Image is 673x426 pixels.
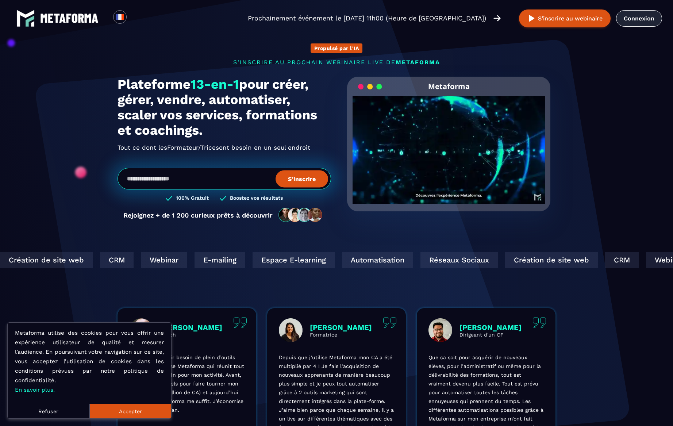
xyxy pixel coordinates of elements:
[8,404,89,418] button: Refuser
[118,77,331,138] h1: Plateforme pour créer, gérer, vendre, automatiser, scaler vos services, formations et coachings.
[100,252,134,268] div: CRM
[115,12,124,22] img: fr
[127,10,145,26] div: Search for option
[493,14,501,22] img: arrow-right
[358,83,382,90] img: loading
[459,323,522,332] p: [PERSON_NAME]
[166,195,172,202] img: checked
[89,404,171,418] button: Accepter
[353,96,545,192] video: Your browser does not support the video tag.
[129,318,153,342] img: profile
[310,332,372,338] p: Formatrice
[459,332,522,338] p: Dirigeant d'un OF
[279,318,303,342] img: profile
[605,252,639,268] div: CRM
[133,14,138,23] input: Search for option
[15,328,164,395] p: Metaforma utilise des cookies pour vous offrir une expérience utilisateur de qualité et mesurer l...
[383,317,397,328] img: quote
[314,45,359,51] p: Propulsé par l'IA
[420,252,498,268] div: Réseaux Sociaux
[527,14,536,23] img: play
[428,318,452,342] img: profile
[191,77,239,92] span: 13-en-1
[519,9,611,27] button: S’inscrire au webinaire
[160,323,222,332] p: [PERSON_NAME]
[505,252,598,268] div: Création de site web
[40,14,99,23] img: logo
[176,195,209,202] h3: 100% Gratuit
[123,211,273,219] p: Rejoignez + de 1 200 curieux prêts à découvrir
[342,252,413,268] div: Automatisation
[118,142,331,153] h2: Tout ce dont les ont besoin en un seul endroit
[160,332,222,338] p: Coach
[532,317,546,328] img: quote
[118,59,555,66] p: s'inscrire au prochain webinaire live de
[233,317,247,328] img: quote
[248,13,486,23] p: Prochainement événement le [DATE] 11h00 (Heure de [GEOGRAPHIC_DATA])
[396,59,440,66] span: METAFORMA
[276,207,325,223] img: community-people
[16,9,35,27] img: logo
[230,195,283,202] h3: Boostez vos résultats
[616,10,662,27] a: Connexion
[253,252,335,268] div: Espace E-learning
[167,142,219,153] span: Formateur/Trices
[220,195,226,202] img: checked
[195,252,245,268] div: E-mailing
[310,323,372,332] p: [PERSON_NAME]
[276,170,328,187] button: S’inscrire
[15,387,55,393] a: En savoir plus.
[428,77,470,96] h2: Metaforma
[141,252,187,268] div: Webinar
[129,353,245,414] p: Plutôt que d’avoir besoin de plein d’outils différents, j’utilise Metaforma qui réunit tout ce do...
